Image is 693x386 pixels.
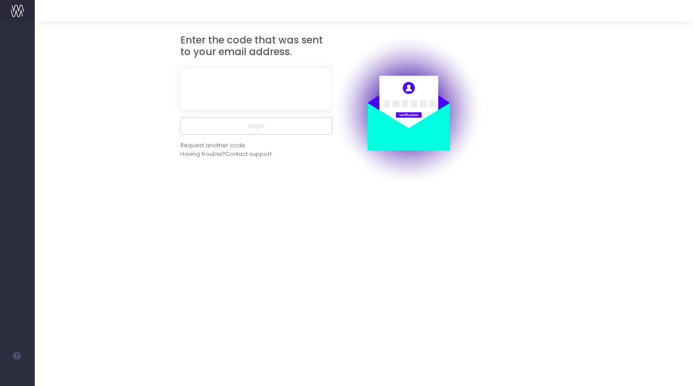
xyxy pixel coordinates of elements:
[332,34,484,186] img: auth.png
[225,150,272,158] span: Contact support
[180,34,332,58] h3: Enter the code that was sent to your email address.
[180,150,332,158] div: Having trouble?
[180,117,332,135] button: Log in
[180,141,245,150] div: Request another code
[11,369,24,382] img: images/default_profile_image.png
